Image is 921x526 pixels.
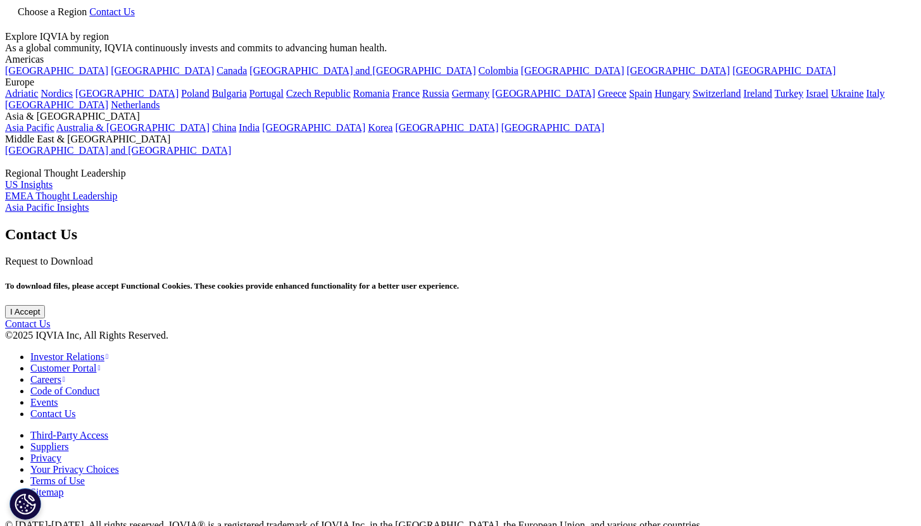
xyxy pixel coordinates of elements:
a: Colombia [479,65,518,76]
a: Canada [216,65,247,76]
div: ©2025 IQVIA Inc, All Rights Reserved. [5,330,916,341]
a: Poland [181,88,209,99]
a: Italy [866,88,884,99]
a: Customer Portal [30,363,101,373]
a: [GEOGRAPHIC_DATA] [501,122,605,133]
div: As a global community, IQVIA continuously invests and commits to advancing human health. [5,42,916,54]
a: China [212,122,236,133]
a: Hungary [655,88,690,99]
a: Asia Pacific Insights [5,202,89,213]
a: Bulgaria [212,88,247,99]
a: Turkey [775,88,804,99]
a: [GEOGRAPHIC_DATA] [5,65,108,76]
input: I Accept [5,305,45,318]
div: Regional Thought Leadership [5,168,916,179]
a: Australia & [GEOGRAPHIC_DATA] [56,122,210,133]
div: Americas [5,54,916,65]
a: [GEOGRAPHIC_DATA] and [GEOGRAPHIC_DATA] [5,145,231,156]
a: [GEOGRAPHIC_DATA] [521,65,624,76]
a: [GEOGRAPHIC_DATA] [5,99,108,110]
a: Privacy [30,453,61,463]
h5: To download files, please accept Functional Cookies. These cookies provide enhanced functionality... [5,281,916,291]
a: [GEOGRAPHIC_DATA] [111,65,214,76]
a: Suppliers [30,441,68,452]
a: France [392,88,420,99]
a: Romania [353,88,390,99]
a: Asia Pacific [5,122,54,133]
a: Contact Us [89,6,135,17]
a: Terms of Use [30,475,85,486]
a: Russia [422,88,449,99]
a: Careers [30,374,65,385]
button: Cookies Settings [9,488,41,520]
a: Adriatic [5,88,38,99]
a: Investor Relations [30,351,108,362]
div: Middle East & [GEOGRAPHIC_DATA] [5,134,916,145]
a: Netherlands [111,99,160,110]
a: Israel [806,88,829,99]
a: Ukraine [831,88,864,99]
a: Greece [598,88,626,99]
a: Contact Us [5,318,51,329]
a: Code of Conduct [30,385,99,396]
a: Sitemap [30,487,63,498]
div: Explore IQVIA by region [5,31,916,42]
a: [GEOGRAPHIC_DATA] [732,65,836,76]
a: Portugal [249,88,284,99]
a: Events [30,397,58,408]
a: EMEA Thought Leadership [5,191,117,201]
a: India [239,122,260,133]
a: Czech Republic [286,88,351,99]
a: [GEOGRAPHIC_DATA] and [GEOGRAPHIC_DATA] [249,65,475,76]
div: Europe [5,77,916,88]
a: Contact Us [30,408,76,419]
a: [GEOGRAPHIC_DATA] [395,122,498,133]
a: Spain [629,88,652,99]
a: Switzerland [692,88,741,99]
span: Request to Download [5,256,93,266]
a: [GEOGRAPHIC_DATA] [262,122,365,133]
a: Third-Party Access [30,430,108,441]
h2: Contact Us [5,226,916,243]
a: Korea [368,122,392,133]
a: Your Privacy Choices [30,464,141,475]
span: Choose a Region [18,6,87,17]
a: Ireland [744,88,772,99]
div: Asia & [GEOGRAPHIC_DATA] [5,111,916,122]
a: [GEOGRAPHIC_DATA] [492,88,595,99]
a: [GEOGRAPHIC_DATA] [75,88,179,99]
a: Germany [452,88,490,99]
a: [GEOGRAPHIC_DATA] [627,65,730,76]
a: Nordics [41,88,73,99]
a: US Insights [5,179,53,190]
